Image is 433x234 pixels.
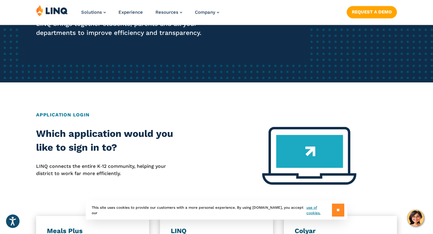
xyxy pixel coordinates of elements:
button: Hello, have a question? Let’s chat. [407,210,424,226]
a: Solutions [81,10,106,15]
nav: Button Navigation [347,5,397,18]
a: use of cookies. [306,205,332,216]
h2: Which application would you like to sign in to? [36,127,180,154]
span: Solutions [81,10,102,15]
a: Company [195,10,219,15]
p: LINQ brings together students, parents and all your departments to improve efficiency and transpa... [36,19,203,37]
span: Company [195,10,215,15]
h2: Application Login [36,111,397,119]
img: LINQ | K‑12 Software [36,5,68,16]
a: Experience [118,10,143,15]
p: LINQ connects the entire K‑12 community, helping your district to work far more efficiently. [36,163,180,177]
a: Resources [155,10,182,15]
nav: Primary Navigation [81,5,219,25]
a: Request a Demo [347,6,397,18]
div: This site uses cookies to provide our customers with a more personal experience. By using [DOMAIN... [86,201,347,220]
span: Resources [155,10,178,15]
